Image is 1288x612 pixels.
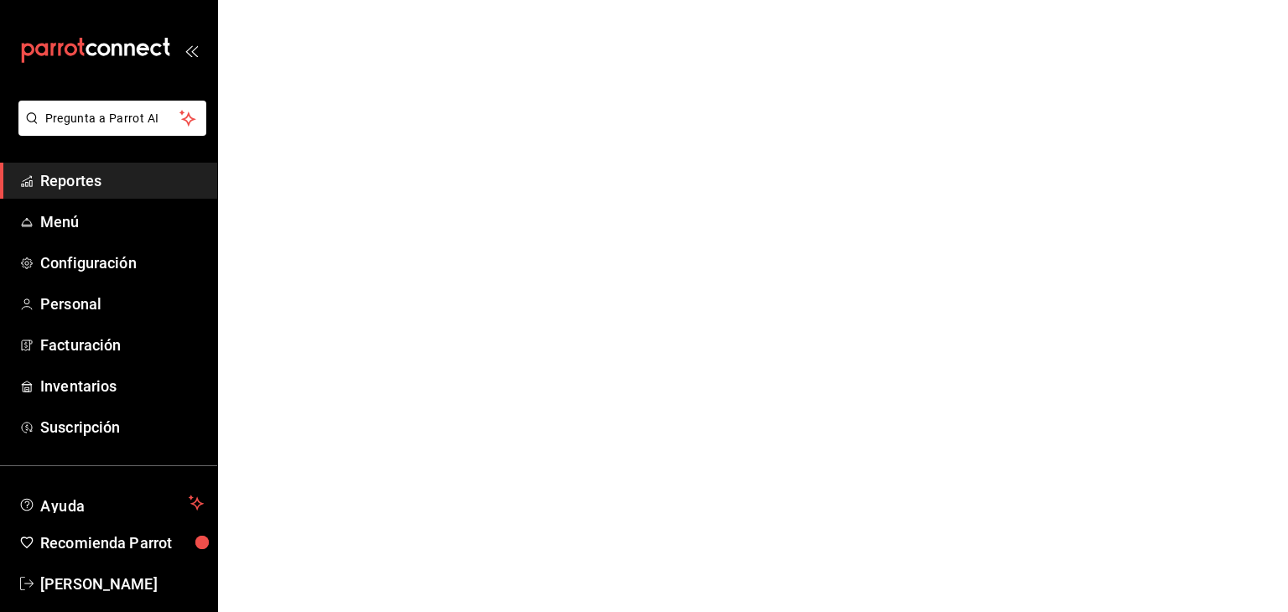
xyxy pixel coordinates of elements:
[40,573,204,595] span: [PERSON_NAME]
[40,375,204,397] span: Inventarios
[18,101,206,136] button: Pregunta a Parrot AI
[40,532,204,554] span: Recomienda Parrot
[40,293,204,315] span: Personal
[40,334,204,356] span: Facturación
[40,252,204,274] span: Configuración
[40,416,204,438] span: Suscripción
[40,169,204,192] span: Reportes
[184,44,198,57] button: open_drawer_menu
[40,493,182,513] span: Ayuda
[45,110,180,127] span: Pregunta a Parrot AI
[40,210,204,233] span: Menú
[12,122,206,139] a: Pregunta a Parrot AI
